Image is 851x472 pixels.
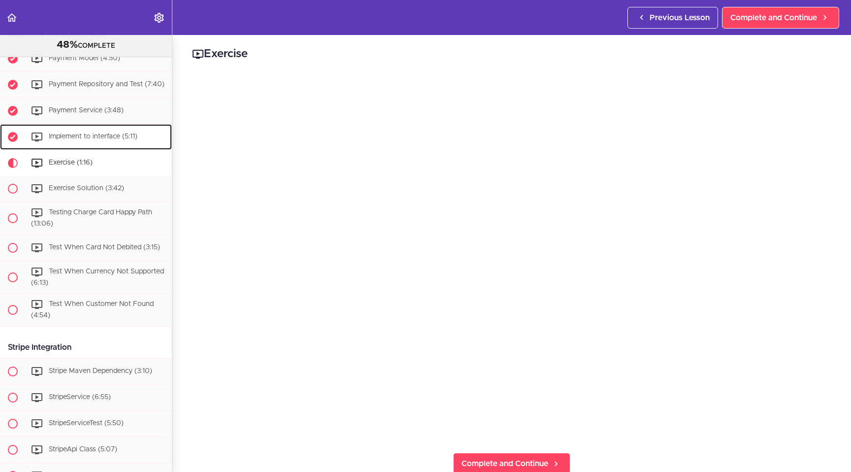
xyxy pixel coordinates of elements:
[627,7,718,29] a: Previous Lesson
[49,185,124,192] span: Exercise Solution (3:42)
[730,12,817,24] span: Complete and Continue
[49,368,152,374] span: Stripe Maven Dependency (3:10)
[57,40,78,50] span: 48%
[49,133,137,140] span: Implement to interface (5:11)
[49,55,120,62] span: Payment Model (4:50)
[6,12,18,24] svg: Back to course curriculum
[49,446,117,453] span: StripeApi Class (5:07)
[12,39,160,52] div: COMPLETE
[31,268,164,286] span: Test When Currency Not Supported (6:13)
[461,458,548,470] span: Complete and Continue
[192,46,831,63] h2: Exercise
[650,12,710,24] span: Previous Lesson
[49,81,164,88] span: Payment Repository and Test (7:40)
[31,209,152,227] span: Testing Charge Card Happy Path (13:06)
[31,301,154,319] span: Test When Customer Not Found (4:54)
[49,159,93,166] span: Exercise (1:16)
[49,107,124,114] span: Payment Service (3:48)
[722,7,839,29] a: Complete and Continue
[153,12,165,24] svg: Settings Menu
[49,394,111,401] span: StripeService (6:55)
[192,77,831,437] iframe: Video Player
[49,244,160,251] span: Test When Card Not Debited (3:15)
[49,420,124,427] span: StripeServiceTest (5:50)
